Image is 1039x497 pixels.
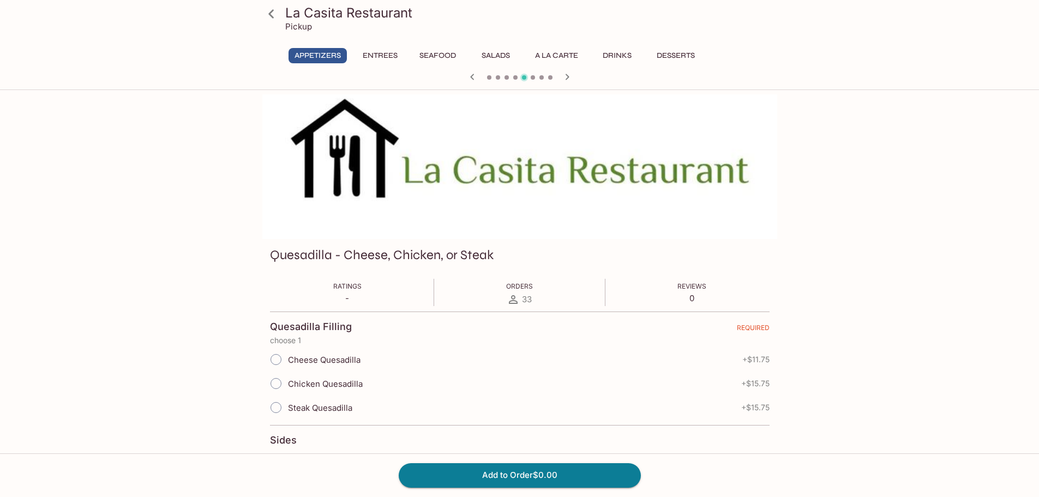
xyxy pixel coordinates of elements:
[677,293,706,303] p: 0
[289,48,347,63] button: Appetizers
[285,4,773,21] h3: La Casita Restaurant
[285,21,312,32] p: Pickup
[288,355,361,365] span: Cheese Quesadilla
[506,282,533,290] span: Orders
[741,403,770,412] span: + $15.75
[677,282,706,290] span: Reviews
[333,282,362,290] span: Ratings
[270,247,494,264] h3: Quesadilla - Cheese, Chicken, or Steak
[288,403,352,413] span: Steak Quesadilla
[262,94,777,239] div: Quesadilla - Cheese, Chicken, or Steak
[471,48,520,63] button: Salads
[399,463,641,487] button: Add to Order$0.00
[270,321,352,333] h4: Quesadilla Filling
[742,355,770,364] span: + $11.75
[529,48,584,63] button: A la Carte
[651,48,701,63] button: Desserts
[270,336,770,345] p: choose 1
[333,293,362,303] p: -
[270,434,297,446] h4: Sides
[593,48,642,63] button: Drinks
[413,48,463,63] button: Seafood
[288,379,363,389] span: Chicken Quesadilla
[522,294,532,304] span: 33
[737,324,770,336] span: REQUIRED
[741,379,770,388] span: + $15.75
[356,48,405,63] button: Entrees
